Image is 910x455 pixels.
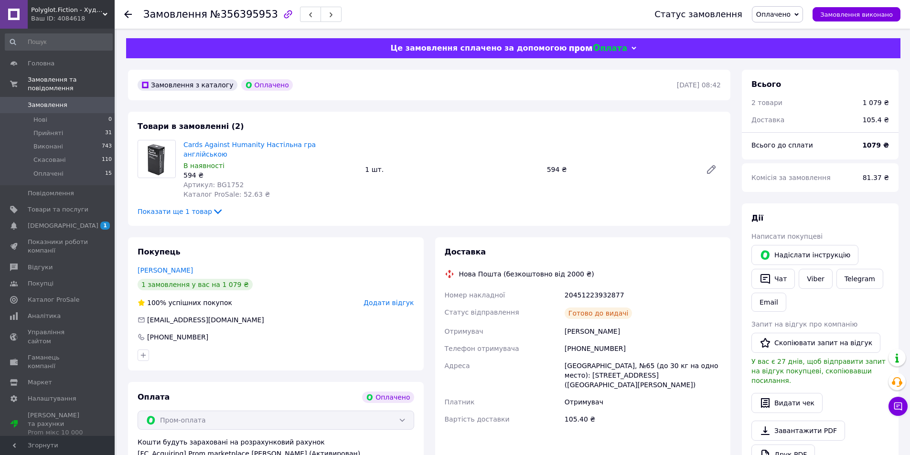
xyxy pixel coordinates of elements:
div: успішних покупок [138,298,232,307]
span: 0 [108,116,112,124]
time: [DATE] 08:42 [677,81,721,89]
div: Повернутися назад [124,10,132,19]
button: Скопіювати запит на відгук [751,333,880,353]
a: Сards Against Humanity Настільна гра англійською [183,141,316,158]
img: Сards Against Humanity Настільна гра англійською [142,140,171,178]
span: Каталог ProSale: 52.63 ₴ [183,190,270,198]
span: 2 товари [751,99,782,106]
div: Отримувач [563,393,723,411]
span: Комісія за замовлення [751,174,831,181]
span: Запит на відгук про компанію [751,320,857,328]
span: Дії [751,213,763,222]
span: 100% [147,299,166,307]
span: Нові [33,116,47,124]
span: Каталог ProSale [28,296,79,304]
div: 1 замовлення у вас на 1 079 ₴ [138,279,253,290]
span: 1 [100,222,110,230]
a: Редагувати [702,160,721,179]
a: Viber [799,269,832,289]
span: 743 [102,142,112,151]
span: Всього до сплати [751,141,813,149]
div: Готово до видачі [565,307,632,319]
span: 31 [105,129,112,138]
span: Товари та послуги [28,205,88,214]
div: Оплачено [241,79,293,91]
div: 105.40 ₴ [563,411,723,428]
span: Номер накладної [445,291,505,299]
button: Надіслати інструкцію [751,245,858,265]
span: У вас є 27 днів, щоб відправити запит на відгук покупцеві, скопіювавши посилання. [751,358,886,384]
span: Замовлення [143,9,207,20]
span: Покупці [28,279,54,288]
span: Оплата [138,392,170,402]
span: Замовлення [28,101,67,109]
span: Повідомлення [28,189,74,198]
span: Оплачено [756,11,791,18]
div: [GEOGRAPHIC_DATA], №65 (до 30 кг на одно место): [STREET_ADDRESS] ([GEOGRAPHIC_DATA][PERSON_NAME]) [563,357,723,393]
span: №356395953 [210,9,278,20]
span: Адреса [445,362,470,370]
span: Покупець [138,247,181,256]
span: [DEMOGRAPHIC_DATA] [28,222,98,230]
span: Оплачені [33,169,64,178]
span: Відгуки [28,263,53,272]
span: Замовлення виконано [820,11,893,18]
span: Додати відгук [364,299,414,307]
span: Управління сайтом [28,328,88,345]
div: [PERSON_NAME] [563,323,723,340]
button: Видати чек [751,393,823,413]
span: 81.37 ₴ [863,174,889,181]
span: Налаштування [28,394,76,403]
div: Оплачено [362,392,414,403]
a: Завантажити PDF [751,421,845,441]
div: 594 ₴ [183,170,357,180]
span: Доставка [751,116,784,124]
span: Гаманець компанії [28,353,88,370]
span: Вартість доставки [445,415,510,423]
div: 20451223932877 [563,286,723,304]
span: Доставка [445,247,486,256]
span: 15 [105,169,112,178]
span: Артикул: BG1752 [183,181,244,189]
span: Аналітика [28,312,61,320]
span: Всього [751,80,781,89]
b: 1079 ₴ [862,141,889,149]
span: Статус відправлення [445,308,519,316]
span: Маркет [28,378,52,387]
span: Товари в замовленні (2) [138,122,244,131]
input: Пошук [5,33,113,51]
button: Замовлення виконано [813,7,900,21]
span: Показники роботи компанії [28,238,88,255]
button: Чат [751,269,795,289]
div: Статус замовлення [654,10,742,19]
div: 594 ₴ [543,163,698,176]
div: Prom мікс 10 000 [28,428,88,437]
span: Скасовані [33,156,66,164]
div: [PHONE_NUMBER] [146,332,209,342]
div: [PHONE_NUMBER] [563,340,723,357]
span: Платник [445,398,475,406]
span: Виконані [33,142,63,151]
img: evopay logo [569,44,627,53]
div: Замовлення з каталогу [138,79,237,91]
span: Написати покупцеві [751,233,823,240]
span: [PERSON_NAME] та рахунки [28,411,88,437]
button: Чат з покупцем [889,397,908,416]
div: 1 шт. [361,163,543,176]
span: Отримувач [445,328,483,335]
span: Прийняті [33,129,63,138]
div: 105.4 ₴ [857,109,895,130]
span: Замовлення та повідомлення [28,75,115,93]
button: Email [751,293,786,312]
span: Телефон отримувача [445,345,519,352]
div: Нова Пошта (безкоштовно від 2000 ₴) [457,269,597,279]
span: Показати ще 1 товар [138,207,224,216]
span: Polyglot.Fiction - Художня література без кордонів! [31,6,103,14]
span: 110 [102,156,112,164]
div: 1 079 ₴ [863,98,889,107]
span: Головна [28,59,54,68]
div: Ваш ID: 4084618 [31,14,115,23]
a: Telegram [836,269,883,289]
span: В наявності [183,162,225,169]
span: Це замовлення сплачено за допомогою [390,43,567,53]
